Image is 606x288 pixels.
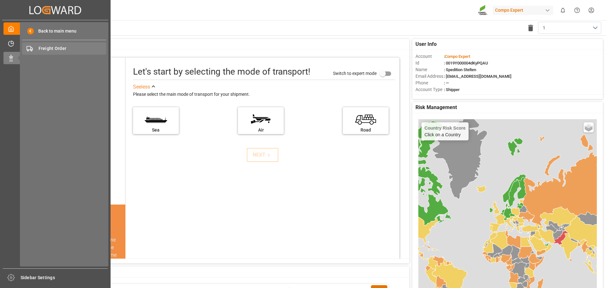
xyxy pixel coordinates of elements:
[133,91,395,98] div: Please select the main mode of transport for your shipment.
[247,148,278,162] button: NEXT
[415,40,437,48] span: User Info
[444,87,460,92] span: : Shipper
[415,60,444,66] span: Id
[444,54,470,59] span: :
[3,37,107,49] a: Timeslot Management
[445,54,470,59] span: Compo Expert
[493,4,556,16] button: Compo Expert
[570,3,584,17] button: Help Center
[425,126,466,137] div: Click on a Country
[444,61,488,65] span: : 0019Y000004dKyPQAU
[133,83,150,91] div: See less
[444,81,449,85] span: : —
[241,127,281,133] div: Air
[3,22,107,35] a: My Cockpit
[39,45,106,52] span: Freight Order
[415,73,444,80] span: Email Address
[346,127,385,133] div: Road
[253,151,272,159] div: NEXT
[333,70,377,76] span: Switch to expert mode
[34,28,76,34] span: Back to main menu
[444,74,512,79] span: : [EMAIL_ADDRESS][DOMAIN_NAME]
[415,86,444,93] span: Account Type
[538,22,601,34] button: open menu
[425,126,466,131] h4: Country Risk Score
[136,127,176,133] div: Sea
[415,53,444,60] span: Account
[556,3,570,17] button: show 0 new notifications
[415,104,457,111] span: Risk Management
[133,65,310,78] div: Let's start by selecting the mode of transport!
[415,66,444,73] span: Name
[415,80,444,86] span: Phone
[493,6,553,15] div: Compo Expert
[584,122,594,132] a: Layers
[444,67,476,72] span: : Spedition Stelten
[22,42,106,55] a: Freight Order
[21,274,108,281] span: Sidebar Settings
[478,5,488,16] img: Screenshot%202023-09-29%20at%2010.02.21.png_1712312052.png
[543,25,545,31] span: 1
